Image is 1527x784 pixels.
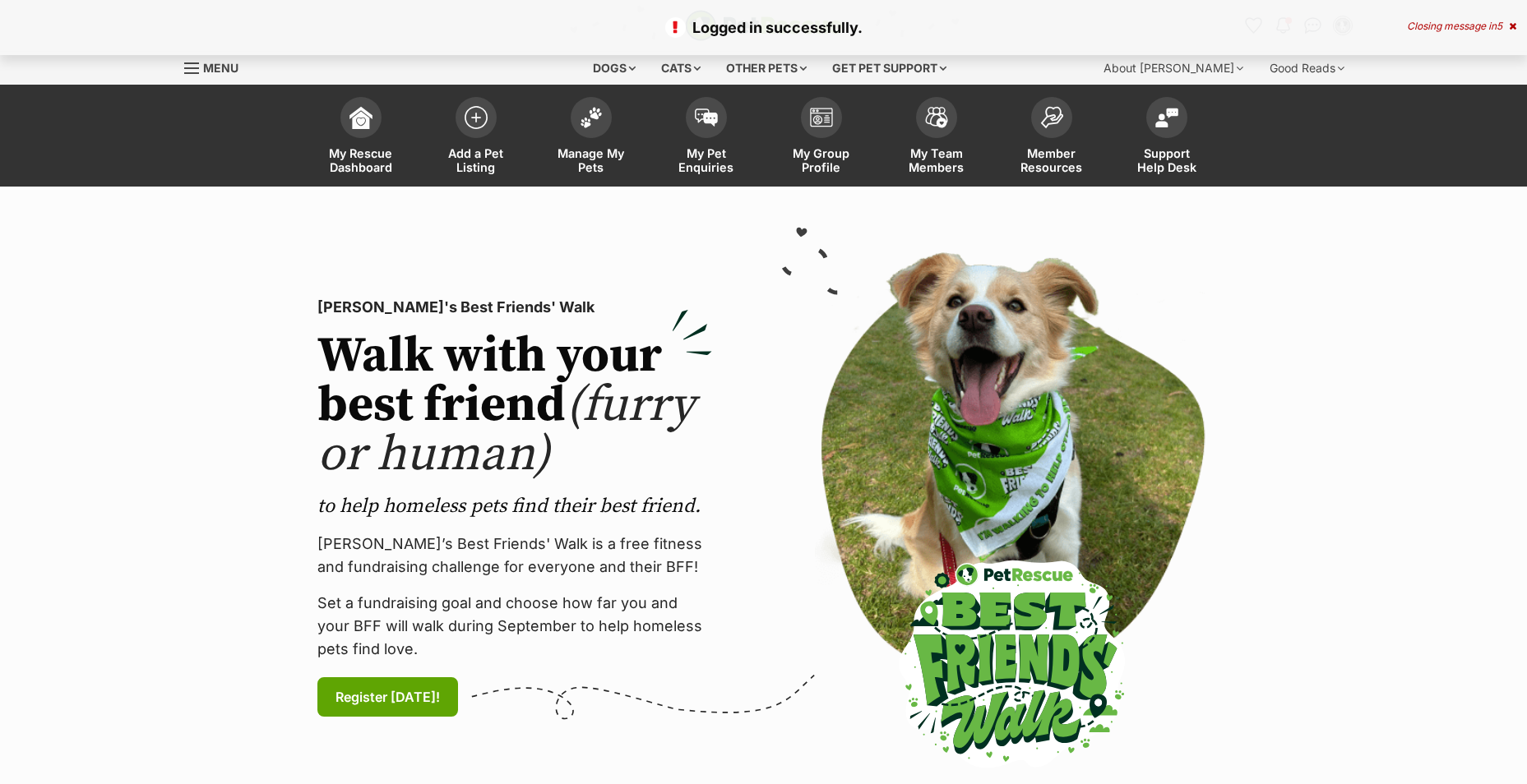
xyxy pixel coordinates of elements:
img: team-members-icon-5396bd8760b3fe7c0b43da4ab00e1e3bb1a5d9ba89233759b79545d2d3fc5d0d.svg [925,107,948,128]
p: [PERSON_NAME]’s Best Friends' Walk is a free fitness and fundraising challenge for everyone and t... [317,533,712,579]
span: Register [DATE]! [335,687,440,707]
a: My Group Profile [764,89,879,187]
img: dashboard-icon-eb2f2d2d3e046f16d808141f083e7271f6b2e854fb5c12c21221c1fb7104beca.svg [349,106,372,129]
a: Manage My Pets [534,89,649,187]
span: Support Help Desk [1130,146,1204,174]
div: About [PERSON_NAME] [1092,52,1255,85]
span: Menu [203,61,238,75]
img: add-pet-listing-icon-0afa8454b4691262ce3f59096e99ab1cd57d4a30225e0717b998d2c9b9846f56.svg [465,106,488,129]
h2: Walk with your best friend [317,332,712,480]
span: Manage My Pets [554,146,628,174]
a: Register [DATE]! [317,677,458,717]
a: My Team Members [879,89,994,187]
span: Member Resources [1015,146,1089,174]
a: Menu [184,52,250,81]
div: Cats [650,52,712,85]
span: My Team Members [900,146,974,174]
img: member-resources-icon-8e73f808a243e03378d46382f2149f9095a855e16c252ad45f914b54edf8863c.svg [1040,106,1063,128]
img: help-desk-icon-fdf02630f3aa405de69fd3d07c3f3aa587a6932b1a1747fa1d2bba05be0121f9.svg [1155,108,1178,127]
a: Member Resources [994,89,1109,187]
p: to help homeless pets find their best friend. [317,493,712,519]
img: pet-enquiries-icon-7e3ad2cf08bfb03b45e93fb7055b45f3efa6380592205ae92323e6603595dc1f.svg [695,108,718,127]
div: Good Reads [1258,52,1356,85]
span: Add a Pet Listing [439,146,513,174]
a: Add a Pet Listing [419,89,534,187]
p: Set a fundraising goal and choose how far you and your BFF will walk during September to help hom... [317,592,712,661]
div: Other pets [715,52,818,85]
p: [PERSON_NAME]'s Best Friends' Walk [317,296,712,319]
a: Support Help Desk [1109,89,1224,187]
div: Get pet support [821,52,958,85]
div: Dogs [581,52,647,85]
span: My Pet Enquiries [669,146,743,174]
span: My Rescue Dashboard [324,146,398,174]
a: My Pet Enquiries [649,89,764,187]
a: My Rescue Dashboard [303,89,419,187]
img: group-profile-icon-3fa3cf56718a62981997c0bc7e787c4b2cf8bcc04b72c1350f741eb67cf2f40e.svg [810,108,833,127]
span: My Group Profile [784,146,858,174]
span: (furry or human) [317,375,695,486]
img: manage-my-pets-icon-02211641906a0b7f246fdf0571729dbe1e7629f14944591b6c1af311fb30b64b.svg [580,107,603,128]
